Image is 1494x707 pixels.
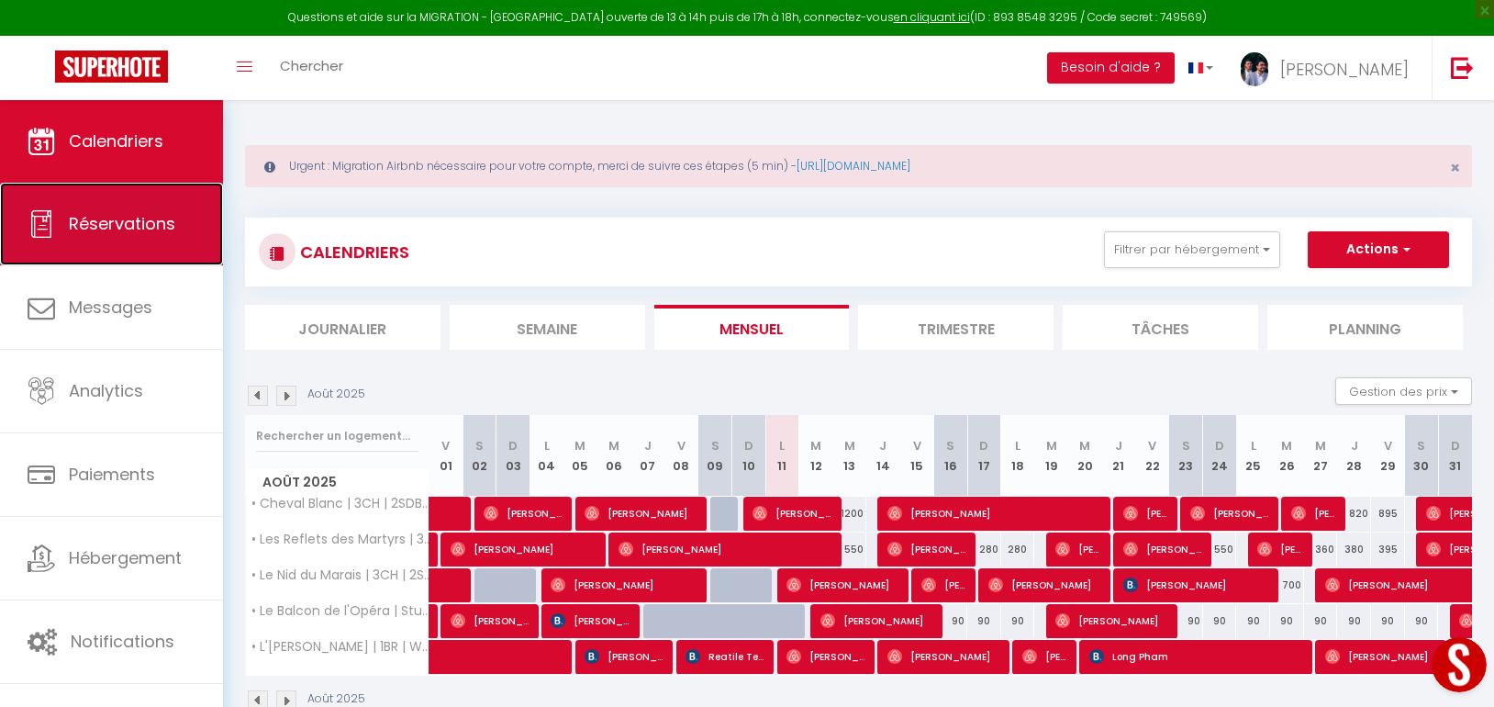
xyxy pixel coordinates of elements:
[69,379,143,402] span: Analytics
[1371,604,1405,638] div: 90
[69,212,175,235] span: Réservations
[979,437,988,454] abbr: D
[913,437,921,454] abbr: V
[711,437,719,454] abbr: S
[1384,437,1392,454] abbr: V
[441,437,450,454] abbr: V
[779,437,785,454] abbr: L
[530,415,563,497] th: 04
[744,437,753,454] abbr: D
[1291,496,1336,531] span: [PERSON_NAME]
[71,630,174,653] span: Notifications
[844,437,855,454] abbr: M
[1270,604,1304,638] div: 90
[1325,639,1438,674] span: [PERSON_NAME]
[544,437,550,454] abbr: L
[1001,604,1035,638] div: 90
[786,567,899,602] span: [PERSON_NAME]
[967,533,1001,567] div: 280
[1169,415,1203,497] th: 23
[832,415,866,497] th: 13
[1304,533,1338,567] div: 360
[1236,415,1270,497] th: 25
[1371,497,1405,531] div: 895
[1236,604,1270,638] div: 90
[887,532,966,567] span: [PERSON_NAME]
[1068,415,1102,497] th: 20
[508,437,518,454] abbr: D
[280,56,343,75] span: Chercher
[1257,532,1302,567] span: [PERSON_NAME]
[307,386,365,403] p: Août 2025
[887,496,1102,531] span: [PERSON_NAME]
[1104,231,1280,268] button: Filtrer par hébergement
[69,129,163,152] span: Calendriers
[1102,415,1136,497] th: 21
[630,415,664,497] th: 07
[1047,52,1175,84] button: Besoin d'aide ?
[1148,437,1156,454] abbr: V
[608,437,619,454] abbr: M
[1451,56,1474,79] img: logout
[1315,437,1326,454] abbr: M
[933,415,967,497] th: 16
[654,305,850,350] li: Mensuel
[574,437,585,454] abbr: M
[245,145,1472,187] div: Urgent : Migration Airbnb nécessaire pour votre compte, merci de suivre ces étapes (5 min) -
[245,305,440,350] li: Journalier
[644,437,652,454] abbr: J
[249,640,432,654] span: • L'[PERSON_NAME] | 1BR | WD | 10 min from [GEOGRAPHIC_DATA]
[475,437,484,454] abbr: S
[551,567,697,602] span: [PERSON_NAME]
[69,546,182,569] span: Hébergement
[1015,437,1020,454] abbr: L
[858,305,1054,350] li: Trimestre
[879,437,886,454] abbr: J
[1337,604,1371,638] div: 90
[551,603,630,638] span: [PERSON_NAME]
[664,415,698,497] th: 08
[563,415,597,497] th: 05
[69,296,152,319] span: Messages
[1451,437,1460,454] abbr: D
[1123,532,1202,567] span: [PERSON_NAME]
[249,533,432,546] span: • Les Reflets des Martyrs | 3CH | 2SDB | Clim •
[1241,52,1268,87] img: ...
[1280,58,1409,81] span: [PERSON_NAME]
[1182,437,1190,454] abbr: S
[1351,437,1358,454] abbr: J
[1123,496,1168,531] span: [PERSON_NAME]
[967,604,1001,638] div: 90
[451,532,597,567] span: [PERSON_NAME]
[1115,437,1122,454] abbr: J
[585,496,697,531] span: [PERSON_NAME]
[496,415,530,497] th: 03
[249,497,432,511] span: • Cheval Blanc | 3CH | 2SDB I Clim | [GEOGRAPHIC_DATA] •
[451,603,530,638] span: [PERSON_NAME]
[677,437,686,454] abbr: V
[1169,604,1203,638] div: 90
[797,158,910,174] a: [URL][DOMAIN_NAME]
[1001,533,1035,567] div: 280
[1123,567,1270,602] span: [PERSON_NAME]
[832,497,866,531] div: 1200
[1450,160,1460,176] button: Close
[753,496,831,531] span: [PERSON_NAME]
[1450,156,1460,179] span: ×
[1417,630,1494,707] iframe: LiveChat chat widget
[249,568,432,582] span: • Le Nid du Marais | 3CH | 2SDB | Clim •
[246,469,429,496] span: Août 2025
[266,36,357,100] a: Chercher
[1405,415,1439,497] th: 30
[450,305,645,350] li: Semaine
[249,604,432,618] span: • Le Balcon de l'Opéra | Studio Cosy •
[55,50,168,83] img: Super Booking
[1034,415,1068,497] th: 19
[1227,36,1432,100] a: ... [PERSON_NAME]
[1079,437,1090,454] abbr: M
[256,420,418,453] input: Rechercher un logement...
[894,9,970,25] a: en cliquant ici
[988,567,1101,602] span: [PERSON_NAME]
[463,415,496,497] th: 02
